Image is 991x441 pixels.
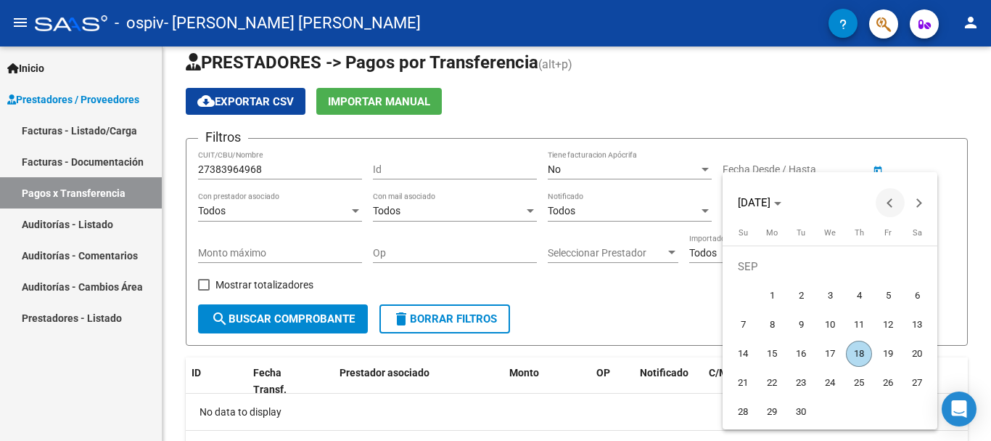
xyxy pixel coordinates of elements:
[757,368,786,397] button: September 22, 2025
[855,228,864,238] span: Th
[875,341,901,367] span: 19
[875,283,901,309] span: 5
[884,228,892,238] span: Fr
[904,283,930,309] span: 6
[730,370,756,396] span: 21
[873,310,902,339] button: September 12, 2025
[728,368,757,397] button: September 21, 2025
[817,341,843,367] span: 17
[876,188,905,217] button: Previous month
[815,281,844,310] button: September 3, 2025
[786,339,815,368] button: September 16, 2025
[904,312,930,338] span: 13
[904,341,930,367] span: 20
[817,283,843,309] span: 3
[730,312,756,338] span: 7
[759,312,785,338] span: 8
[817,312,843,338] span: 10
[846,283,872,309] span: 4
[815,310,844,339] button: September 10, 2025
[786,368,815,397] button: September 23, 2025
[824,228,836,238] span: We
[788,370,814,396] span: 23
[730,341,756,367] span: 14
[902,339,932,368] button: September 20, 2025
[788,312,814,338] span: 9
[786,310,815,339] button: September 9, 2025
[873,281,902,310] button: September 5, 2025
[844,368,873,397] button: September 25, 2025
[902,368,932,397] button: September 27, 2025
[815,339,844,368] button: September 17, 2025
[844,281,873,310] button: September 4, 2025
[902,310,932,339] button: September 13, 2025
[873,368,902,397] button: September 26, 2025
[728,339,757,368] button: September 14, 2025
[815,368,844,397] button: September 24, 2025
[902,281,932,310] button: September 6, 2025
[766,228,778,238] span: Mo
[905,188,934,217] button: Next month
[738,196,770,209] span: [DATE]
[817,370,843,396] span: 24
[788,283,814,309] span: 2
[844,339,873,368] button: September 18, 2025
[728,397,757,426] button: September 28, 2025
[844,310,873,339] button: September 11, 2025
[759,399,785,425] span: 29
[759,283,785,309] span: 1
[846,312,872,338] span: 11
[759,370,785,396] span: 22
[759,341,785,367] span: 15
[786,397,815,426] button: September 30, 2025
[873,339,902,368] button: September 19, 2025
[788,341,814,367] span: 16
[757,281,786,310] button: September 1, 2025
[797,228,805,238] span: Tu
[732,190,787,216] button: Choose month and year
[728,310,757,339] button: September 7, 2025
[875,312,901,338] span: 12
[846,370,872,396] span: 25
[913,228,922,238] span: Sa
[757,310,786,339] button: September 8, 2025
[786,281,815,310] button: September 2, 2025
[875,370,901,396] span: 26
[846,341,872,367] span: 18
[739,228,748,238] span: Su
[757,397,786,426] button: September 29, 2025
[757,339,786,368] button: September 15, 2025
[788,399,814,425] span: 30
[904,370,930,396] span: 27
[942,392,976,426] div: Open Intercom Messenger
[728,252,932,281] td: SEP
[730,399,756,425] span: 28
